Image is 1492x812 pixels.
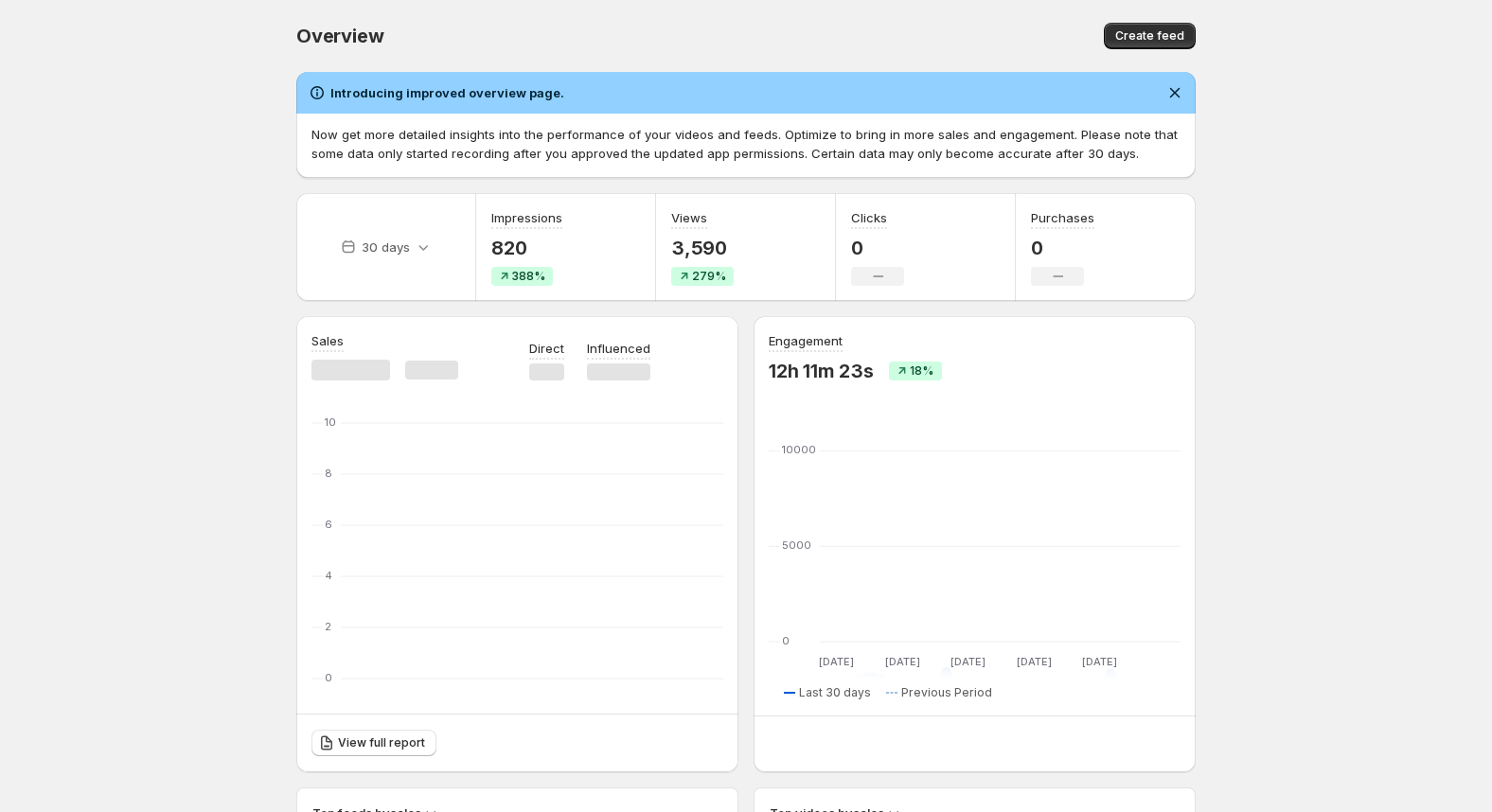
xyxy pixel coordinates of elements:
span: Create feed [1115,28,1184,44]
span: 18% [910,363,933,379]
h3: Sales [311,331,344,350]
text: 10000 [782,443,816,456]
h2: Introducing improved overview page. [330,83,564,102]
button: Create feed [1104,23,1196,49]
text: [DATE] [885,655,920,668]
a: View full report [311,730,436,756]
p: 820 [491,237,562,259]
text: [DATE] [1082,655,1117,668]
text: [DATE] [819,655,854,668]
h3: Impressions [491,208,562,227]
text: 6 [325,518,332,531]
text: 4 [325,569,332,582]
text: 0 [325,671,332,684]
h3: Engagement [769,331,843,350]
p: 0 [851,237,904,259]
button: Dismiss notification [1162,79,1188,106]
span: Previous Period [901,685,992,700]
h3: Purchases [1031,208,1094,227]
p: Influenced [587,339,650,358]
p: Direct [529,339,564,358]
text: 10 [325,415,336,429]
p: 12h 11m 23s [769,360,874,382]
span: Last 30 days [799,685,871,700]
text: [DATE] [1017,655,1052,668]
h3: Views [671,208,707,227]
text: [DATE] [950,655,986,668]
text: 0 [782,634,790,647]
p: 30 days [362,238,410,256]
text: 8 [325,467,332,480]
text: 2 [325,620,331,633]
span: 279% [692,269,726,284]
span: Overview [296,25,383,47]
p: Now get more detailed insights into the performance of your videos and feeds. Optimize to bring i... [311,125,1181,163]
h3: Clicks [851,208,887,227]
text: 5000 [782,538,811,552]
span: 388% [512,269,545,284]
span: View full report [338,735,425,750]
p: 3,590 [671,237,734,259]
p: 0 [1031,237,1094,259]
